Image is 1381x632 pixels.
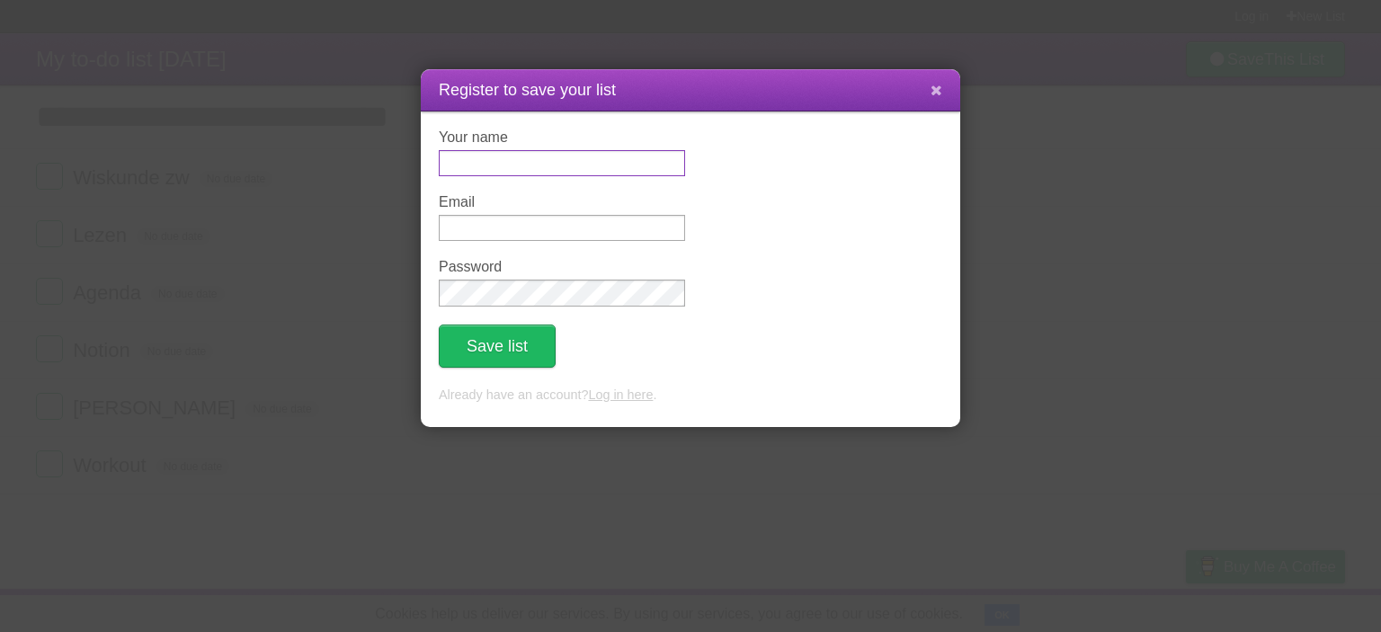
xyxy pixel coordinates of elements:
[439,194,685,210] label: Email
[439,78,942,102] h1: Register to save your list
[439,386,942,405] p: Already have an account? .
[439,129,685,146] label: Your name
[439,259,685,275] label: Password
[588,387,653,402] a: Log in here
[439,325,556,368] button: Save list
